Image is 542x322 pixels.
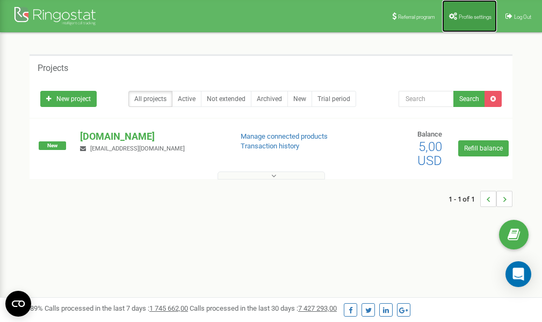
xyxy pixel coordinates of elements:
[201,91,251,107] a: Not extended
[172,91,201,107] a: Active
[398,14,435,20] span: Referral program
[241,142,299,150] a: Transaction history
[45,304,188,312] span: Calls processed in the last 7 days :
[40,91,97,107] a: New project
[90,145,185,152] span: [EMAIL_ADDRESS][DOMAIN_NAME]
[453,91,485,107] button: Search
[312,91,356,107] a: Trial period
[417,130,442,138] span: Balance
[298,304,337,312] u: 7 427 293,00
[5,291,31,317] button: Open CMP widget
[80,130,223,144] p: [DOMAIN_NAME]
[39,141,66,150] span: New
[38,63,68,73] h5: Projects
[514,14,531,20] span: Log Out
[399,91,454,107] input: Search
[458,140,509,156] a: Refill balance
[128,91,172,107] a: All projects
[449,180,512,218] nav: ...
[241,132,328,140] a: Manage connected products
[417,139,442,168] span: 5,00 USD
[505,261,531,287] div: Open Intercom Messenger
[459,14,492,20] span: Profile settings
[449,191,480,207] span: 1 - 1 of 1
[287,91,312,107] a: New
[149,304,188,312] u: 1 745 662,00
[251,91,288,107] a: Archived
[190,304,337,312] span: Calls processed in the last 30 days :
